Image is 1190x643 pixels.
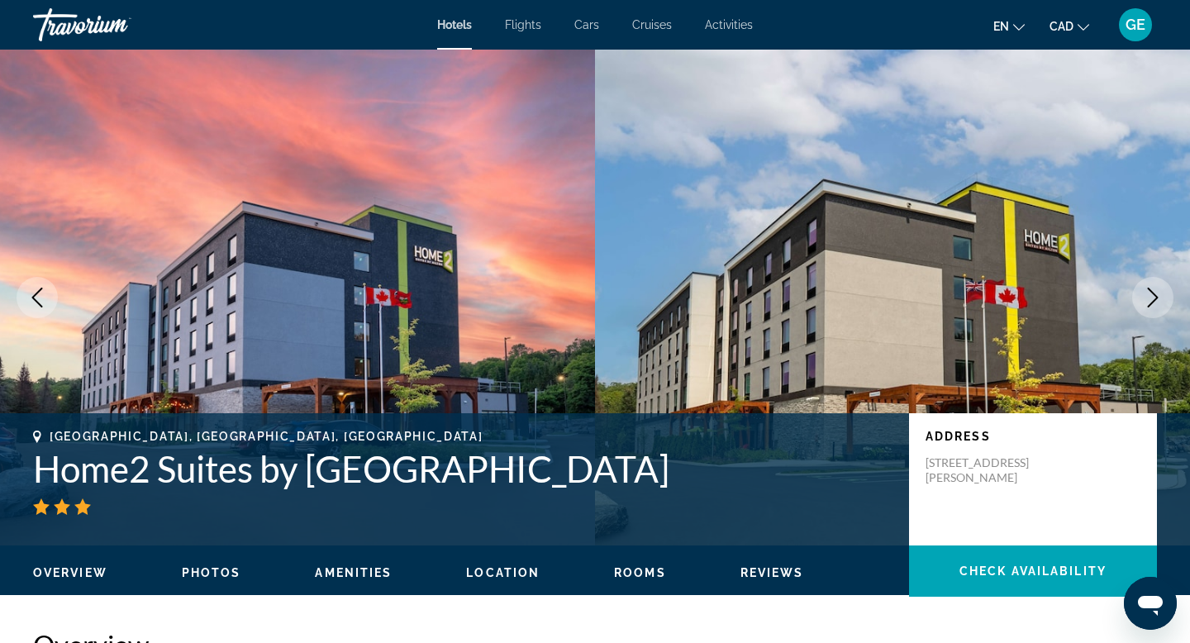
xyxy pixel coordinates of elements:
span: [GEOGRAPHIC_DATA], [GEOGRAPHIC_DATA], [GEOGRAPHIC_DATA] [50,430,483,443]
span: Reviews [740,566,804,579]
span: Location [466,566,540,579]
span: GE [1126,17,1145,33]
span: CAD [1050,20,1073,33]
a: Travorium [33,3,198,46]
button: Overview [33,565,107,580]
span: Amenities [315,566,392,579]
a: Hotels [437,18,472,31]
button: Rooms [614,565,666,580]
h1: Home2 Suites by [GEOGRAPHIC_DATA] [33,447,892,490]
span: Photos [182,566,241,579]
button: User Menu [1114,7,1157,42]
span: en [993,20,1009,33]
button: Photos [182,565,241,580]
a: Flights [505,18,541,31]
iframe: Button to launch messaging window [1124,577,1177,630]
button: Change language [993,14,1025,38]
button: Previous image [17,277,58,318]
button: Location [466,565,540,580]
a: Cruises [632,18,672,31]
span: Check Availability [959,564,1107,578]
button: Next image [1132,277,1173,318]
span: Overview [33,566,107,579]
button: Change currency [1050,14,1089,38]
p: Address [926,430,1140,443]
p: [STREET_ADDRESS][PERSON_NAME] [926,455,1058,485]
button: Reviews [740,565,804,580]
a: Activities [705,18,753,31]
button: Check Availability [909,545,1157,597]
a: Cars [574,18,599,31]
button: Amenities [315,565,392,580]
span: Rooms [614,566,666,579]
